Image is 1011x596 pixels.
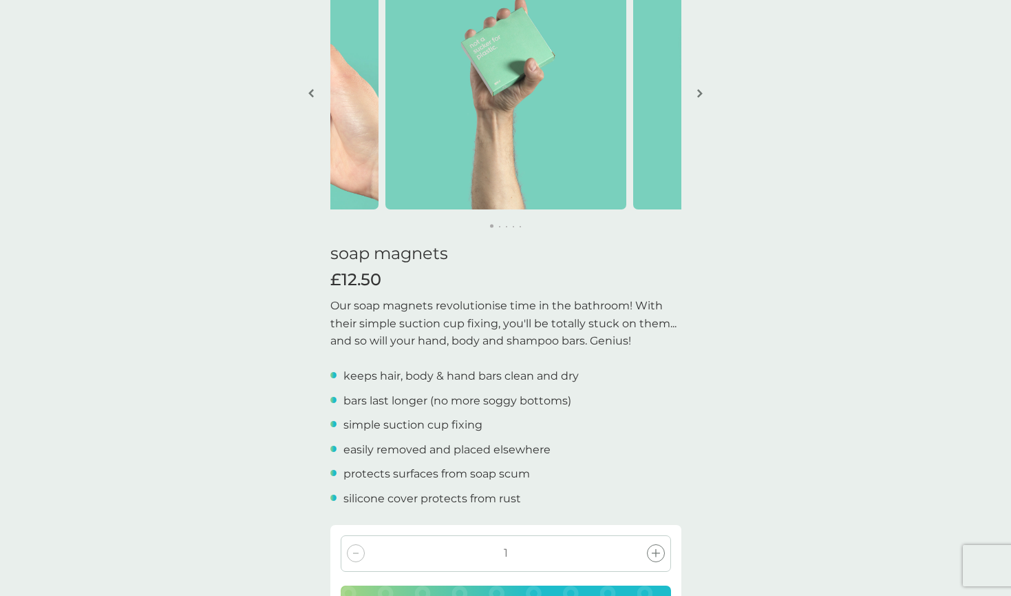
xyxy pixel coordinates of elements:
p: keeps hair, body & hand bars clean and dry [343,367,579,385]
img: right-arrow.svg [697,88,703,99]
p: Our soap magnets revolutionise time in the bathroom! With their simple suction cup fixing, you'll... [330,297,681,350]
p: easily removed and placed elsewhere [343,441,551,459]
p: simple suction cup fixing [343,416,482,434]
img: left-arrow.svg [308,88,314,99]
p: protects surfaces from soap scum [343,465,530,483]
h1: soap magnets [330,244,681,264]
p: bars last longer (no more soggy bottoms) [343,392,571,410]
p: 1 [504,544,508,562]
span: £12.50 [330,270,381,290]
p: silicone cover protects from rust [343,490,521,508]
